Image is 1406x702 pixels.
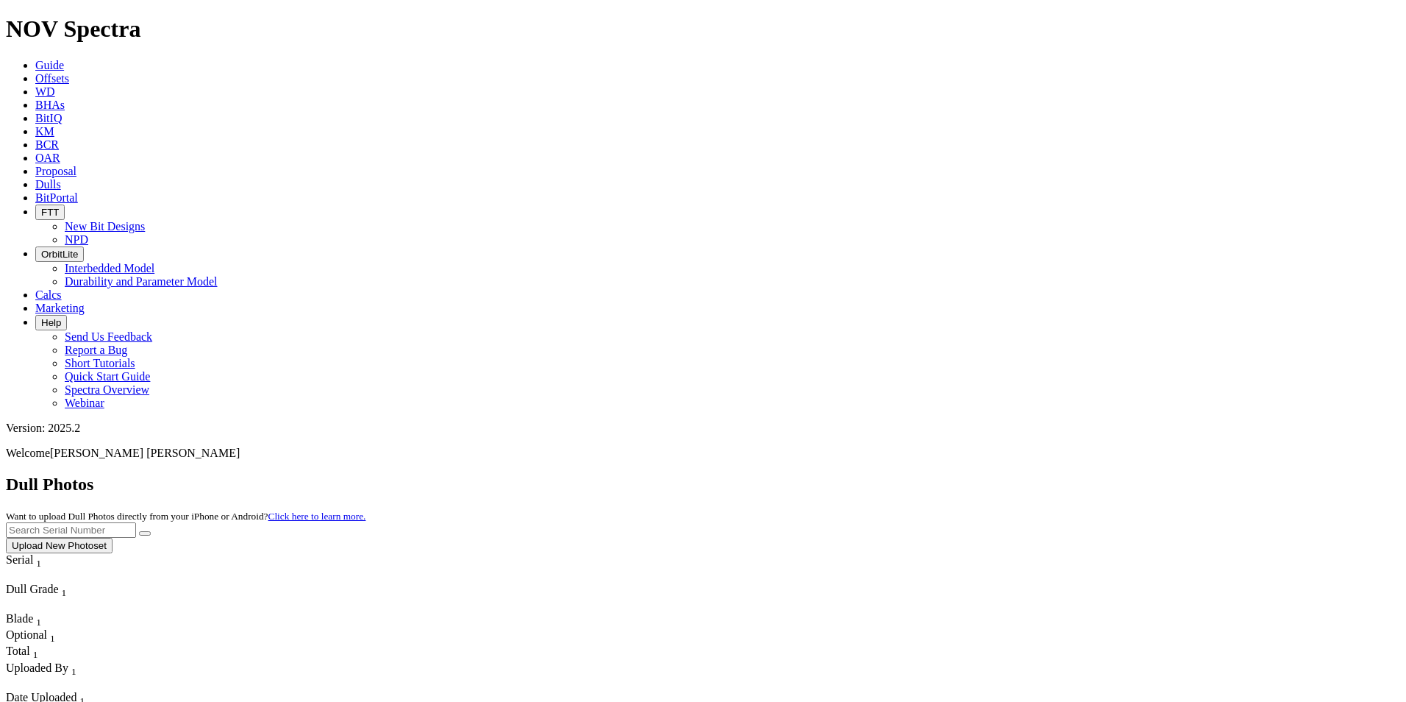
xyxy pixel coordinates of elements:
sub: 1 [62,587,67,598]
span: Sort None [62,583,67,595]
span: OrbitLite [41,249,78,260]
a: Spectra Overview [65,383,149,396]
span: [PERSON_NAME] [PERSON_NAME] [50,447,240,459]
div: Sort None [6,662,144,691]
div: Optional Sort None [6,628,57,645]
div: Column Menu [6,599,109,612]
span: FTT [41,207,59,218]
sub: 1 [36,558,41,569]
a: Quick Start Guide [65,370,150,383]
div: Version: 2025.2 [6,422,1400,435]
a: WD [35,85,55,98]
span: Total [6,645,30,657]
a: Dulls [35,178,61,191]
a: KM [35,125,54,138]
sub: 1 [36,617,41,628]
a: Send Us Feedback [65,330,152,343]
a: Interbedded Model [65,262,154,274]
span: Optional [6,628,47,641]
span: Blade [6,612,33,625]
sub: 1 [33,650,38,661]
span: Sort None [33,645,38,657]
a: New Bit Designs [65,220,145,233]
sub: 1 [71,666,76,677]
div: Dull Grade Sort None [6,583,109,599]
a: OAR [35,152,60,164]
a: Offsets [35,72,69,85]
div: Column Menu [6,570,68,583]
div: Uploaded By Sort None [6,662,144,678]
button: OrbitLite [35,247,84,262]
div: Sort None [6,628,57,645]
div: Sort None [6,612,57,628]
sub: 1 [50,633,55,644]
button: Help [35,315,67,330]
span: Sort None [36,612,41,625]
a: Durability and Parameter Model [65,275,218,288]
a: Guide [35,59,64,71]
a: Calcs [35,288,62,301]
small: Want to upload Dull Photos directly from your iPhone or Android? [6,511,365,522]
h1: NOV Spectra [6,15,1400,43]
input: Search Serial Number [6,522,136,538]
span: Sort None [71,662,76,674]
span: Serial [6,553,33,566]
button: Upload New Photoset [6,538,113,553]
div: Total Sort None [6,645,57,661]
div: Serial Sort None [6,553,68,570]
a: Report a Bug [65,344,127,356]
div: Sort None [6,645,57,661]
a: BHAs [35,99,65,111]
div: Sort None [6,553,68,583]
span: Dull Grade [6,583,59,595]
a: Proposal [35,165,76,177]
a: BCR [35,138,59,151]
a: Click here to learn more. [268,511,366,522]
span: Help [41,317,61,328]
h2: Dull Photos [6,475,1400,494]
a: Marketing [35,302,85,314]
span: Uploaded By [6,662,68,674]
div: Blade Sort None [6,612,57,628]
p: Welcome [6,447,1400,460]
a: Short Tutorials [65,357,135,369]
button: FTT [35,205,65,220]
div: Column Menu [6,678,144,691]
a: BitIQ [35,112,62,124]
a: NPD [65,233,88,246]
span: Sort None [50,628,55,641]
div: Sort None [6,583,109,612]
span: Sort None [36,553,41,566]
a: BitPortal [35,191,78,204]
a: Webinar [65,397,104,409]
